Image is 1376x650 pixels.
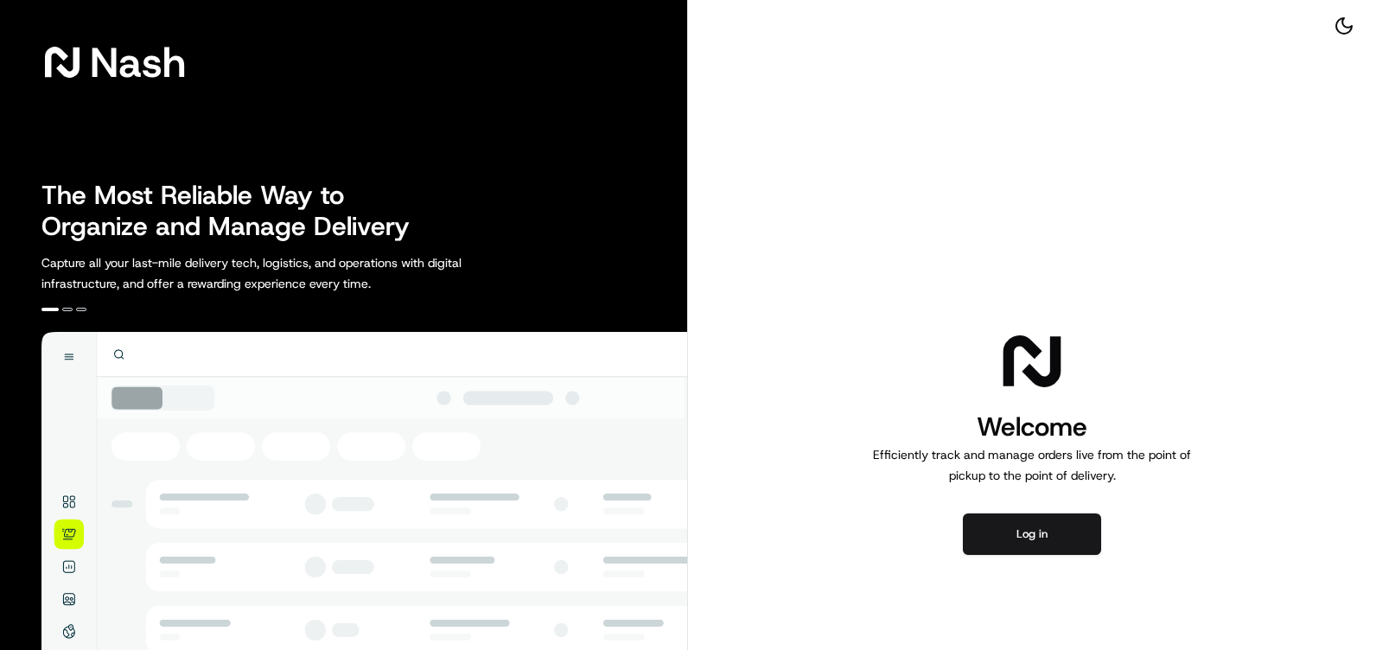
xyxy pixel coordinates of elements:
[90,45,186,80] span: Nash
[41,252,539,294] p: Capture all your last-mile delivery tech, logistics, and operations with digital infrastructure, ...
[963,513,1101,555] button: Log in
[866,444,1198,486] p: Efficiently track and manage orders live from the point of pickup to the point of delivery.
[866,410,1198,444] h1: Welcome
[41,180,429,242] h2: The Most Reliable Way to Organize and Manage Delivery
